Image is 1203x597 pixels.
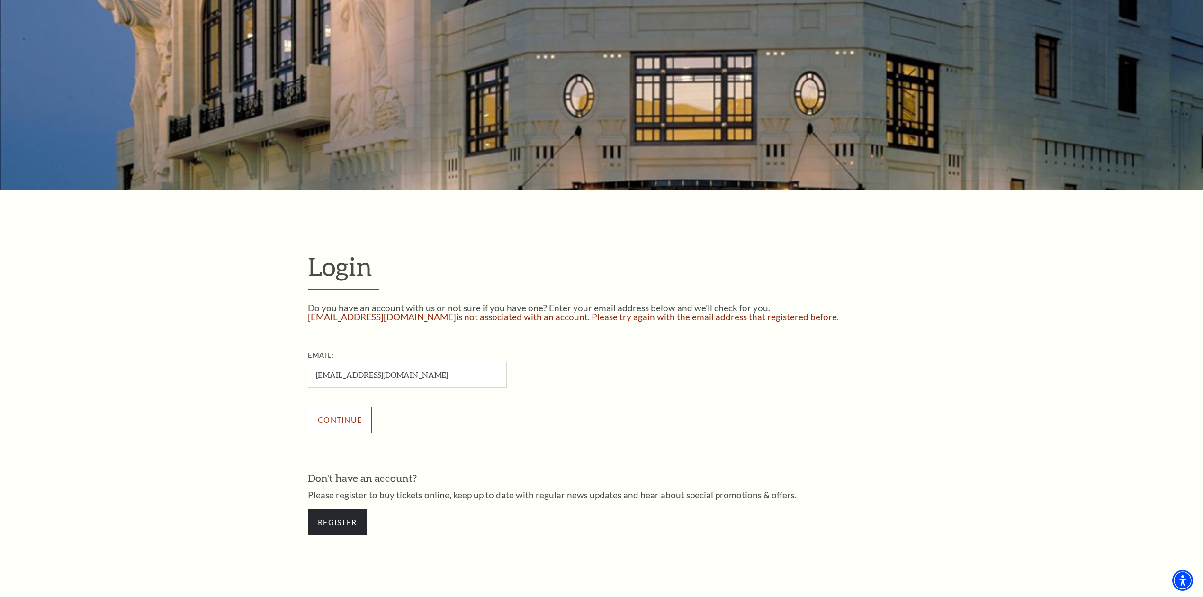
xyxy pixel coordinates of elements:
[308,251,372,281] span: Login
[308,311,839,322] span: [EMAIL_ADDRESS][DOMAIN_NAME] is not associated with an account. Please try again with the email a...
[308,351,334,359] label: Email:
[308,509,367,535] a: Register
[308,471,895,486] h3: Don't have an account?
[308,303,895,312] p: Do you have an account with us or not sure if you have one? Enter your email address below and we...
[1172,570,1193,591] div: Accessibility Menu
[308,362,507,388] input: Required
[308,407,372,433] input: Submit button
[308,490,895,499] p: Please register to buy tickets online, keep up to date with regular news updates and hear about s...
